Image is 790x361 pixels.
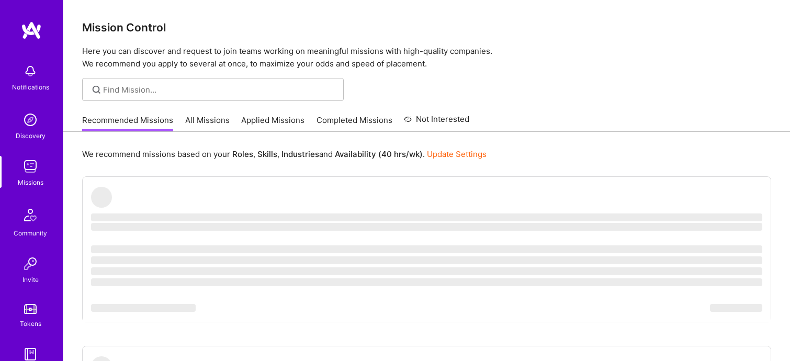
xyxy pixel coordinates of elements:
[82,21,771,34] h3: Mission Control
[20,156,41,177] img: teamwork
[21,21,42,40] img: logo
[82,149,487,160] p: We recommend missions based on your , , and .
[20,109,41,130] img: discovery
[12,82,49,93] div: Notifications
[20,253,41,274] img: Invite
[82,45,771,70] p: Here you can discover and request to join teams working on meaningful missions with high-quality ...
[91,84,103,96] i: icon SearchGrey
[232,149,253,159] b: Roles
[24,304,37,314] img: tokens
[404,113,469,132] a: Not Interested
[103,84,336,95] input: Find Mission...
[427,149,487,159] a: Update Settings
[82,115,173,132] a: Recommended Missions
[18,202,43,228] img: Community
[20,61,41,82] img: bell
[281,149,319,159] b: Industries
[14,228,47,239] div: Community
[317,115,392,132] a: Completed Missions
[22,274,39,285] div: Invite
[257,149,277,159] b: Skills
[16,130,46,141] div: Discovery
[335,149,423,159] b: Availability (40 hrs/wk)
[18,177,43,188] div: Missions
[185,115,230,132] a: All Missions
[241,115,304,132] a: Applied Missions
[20,318,41,329] div: Tokens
